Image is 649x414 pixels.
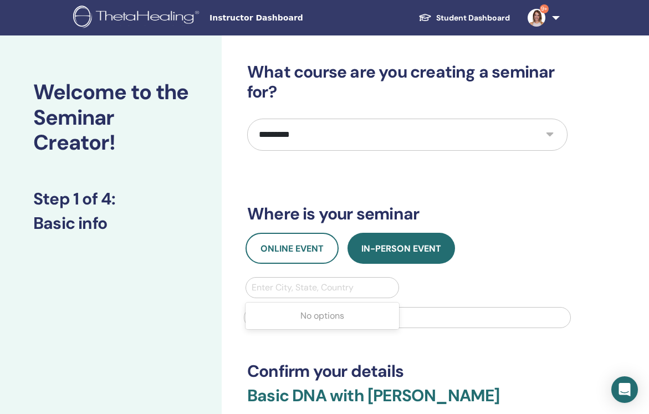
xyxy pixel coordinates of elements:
button: Online Event [246,233,339,264]
img: logo.png [73,6,203,30]
span: Online Event [260,243,324,254]
div: Open Intercom Messenger [611,376,638,403]
img: default.jpg [528,9,545,27]
h3: Step 1 of 4 : [33,189,188,209]
span: In-Person Event [361,243,441,254]
h3: Where is your seminar [247,204,568,224]
h3: What course are you creating a seminar for? [247,62,568,102]
a: Student Dashboard [410,8,519,28]
button: In-Person Event [348,233,455,264]
h3: Basic info [33,213,188,233]
span: Instructor Dashboard [209,12,376,24]
span: 9+ [540,4,549,13]
h2: Welcome to the Seminar Creator! [33,80,188,156]
h3: Confirm your details [247,361,568,381]
div: No options [246,305,399,327]
img: graduation-cap-white.svg [418,13,432,22]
